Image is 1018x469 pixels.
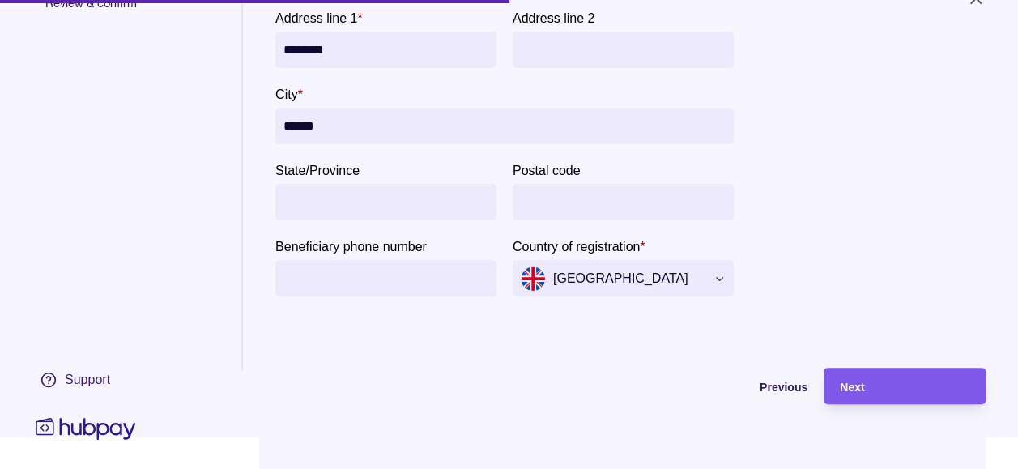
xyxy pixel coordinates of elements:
span: Next [840,381,864,394]
a: Support [32,363,139,397]
label: Postal code [513,160,581,180]
p: State/Province [275,164,360,177]
p: City [275,87,298,101]
input: State/Province [283,184,488,220]
p: Postal code [513,164,581,177]
input: Address line 1 [283,32,488,68]
label: Beneficiary phone number [275,237,427,256]
p: Country of registration [513,240,640,254]
input: City [283,108,726,144]
label: Address line 1 [275,8,363,28]
label: Country of registration [513,237,645,256]
button: Previous [645,368,807,404]
input: Beneficiary phone number [283,260,488,296]
input: Address line 2 [521,32,726,68]
label: State/Province [275,160,360,180]
label: Address line 2 [513,8,594,28]
div: Support [65,371,110,389]
input: Postal code [521,184,726,220]
label: City [275,84,303,104]
span: Previous [760,381,807,394]
p: Beneficiary phone number [275,240,427,254]
p: Address line 1 [275,11,357,25]
button: Next [824,368,986,404]
p: Address line 2 [513,11,594,25]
